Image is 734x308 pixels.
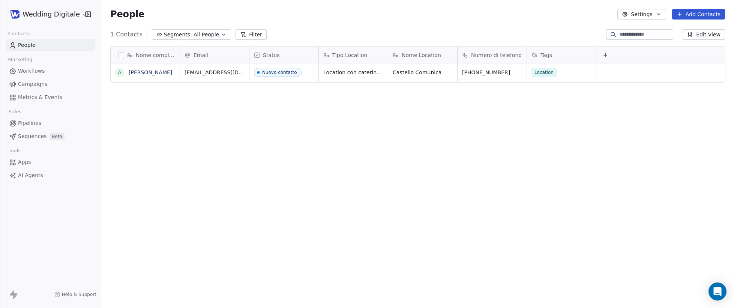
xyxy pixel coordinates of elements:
[110,9,144,20] span: People
[6,78,95,90] a: Campaigns
[18,119,41,127] span: Pipelines
[6,169,95,182] a: AI Agents
[617,9,666,20] button: Settings
[62,291,96,297] span: Help & Support
[6,117,95,129] a: Pipelines
[118,69,122,77] div: A
[393,69,453,76] span: Castello Comunica
[18,132,47,140] span: Sequences
[18,158,31,166] span: Apps
[136,51,175,59] span: Nome completo
[236,29,267,40] button: Filter
[6,91,95,104] a: Metrics & Events
[462,69,522,76] span: [PHONE_NUMBER]
[531,68,557,77] span: Location
[332,51,367,59] span: Tipo Location
[388,47,457,63] div: Nome Location
[18,41,36,49] span: People
[5,106,25,117] span: Sales
[54,291,96,297] a: Help & Support
[249,47,318,63] div: Status
[540,51,552,59] span: Tags
[672,9,725,20] button: Add Contacts
[180,47,249,63] div: Email
[11,10,20,19] img: WD-pittogramma.png
[18,171,43,179] span: AI Agents
[708,282,726,300] div: Open Intercom Messenger
[5,54,36,65] span: Marketing
[471,51,522,59] span: Numero di telefono
[18,67,45,75] span: Workflows
[194,31,219,39] span: All People
[18,80,47,88] span: Campaigns
[262,70,297,75] div: Nuovo contatto
[6,39,95,51] a: People
[23,9,80,19] span: Wedding Digitale
[194,51,208,59] span: Email
[180,63,726,300] div: grid
[323,69,383,76] span: Location con catering esterno
[5,145,24,156] span: Tools
[5,28,33,39] span: Contacts
[185,69,245,76] span: [EMAIL_ADDRESS][DOMAIN_NAME]
[164,31,192,39] span: Segments:
[527,47,596,63] div: Tags
[18,93,62,101] span: Metrics & Events
[129,69,172,75] a: [PERSON_NAME]
[683,29,725,40] button: Edit View
[263,51,280,59] span: Status
[6,65,95,77] a: Workflows
[458,47,527,63] div: Numero di telefono
[111,63,180,300] div: grid
[6,156,95,168] a: Apps
[50,133,65,140] span: Beta
[9,8,80,21] button: Wedding Digitale
[6,130,95,143] a: SequencesBeta
[111,47,180,63] div: Nome completo
[110,30,143,39] span: 1 Contacts
[319,47,388,63] div: Tipo Location
[402,51,441,59] span: Nome Location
